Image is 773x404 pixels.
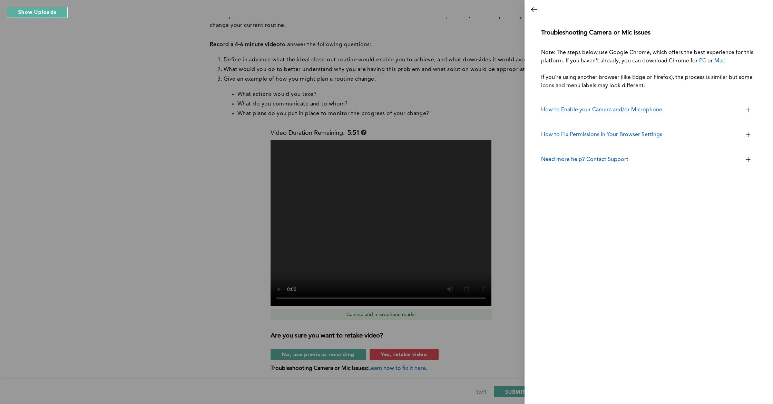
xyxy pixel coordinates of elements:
[714,58,725,64] a: Mac
[527,3,541,17] button: Close dialog
[541,131,662,139] h3: How to Fix Permissions in Your Browser Settings
[541,29,756,37] h3: Troubleshooting Camera or Mic Issues
[699,58,706,64] a: PC
[7,7,68,18] button: Show Uploads
[541,155,628,164] h3: Need more help? Contact Support
[541,106,662,114] h3: How to Enable your Camera and/or Microphone
[541,43,756,95] p: Note: The steps below use Google Chrome, which offers the best experience for this platform. If y...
